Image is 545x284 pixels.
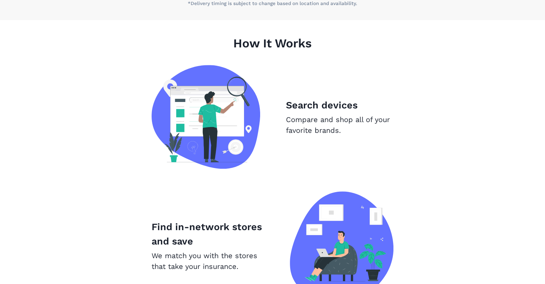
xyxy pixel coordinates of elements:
img: Search devices image [152,65,260,169]
p: Compare and shop all of your favorite brands. [286,114,393,136]
p: We match you with the stores that take your insurance. [152,250,264,272]
h1: How It Works [73,36,472,65]
p: Find in-network stores and save [152,220,264,249]
p: Search devices [286,98,393,112]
